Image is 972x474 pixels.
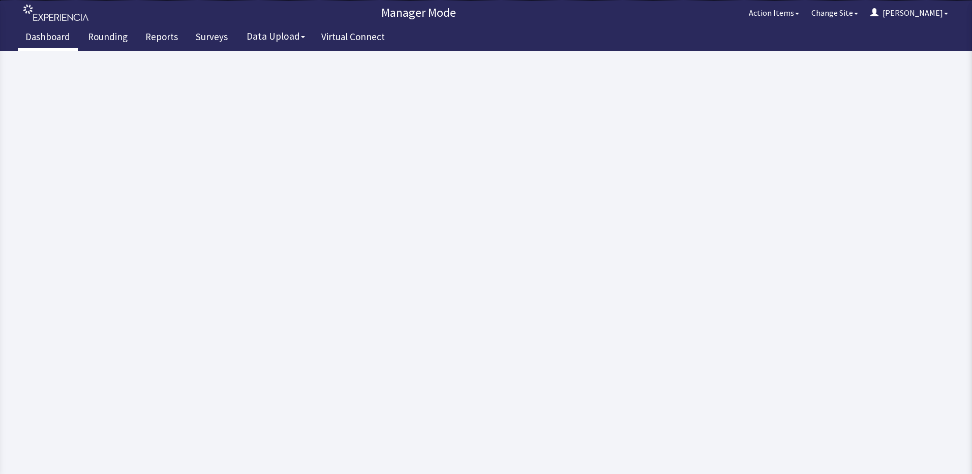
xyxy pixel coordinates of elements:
[23,5,88,21] img: experiencia_logo.png
[240,27,311,46] button: Data Upload
[188,25,235,51] a: Surveys
[314,25,392,51] a: Virtual Connect
[80,25,135,51] a: Rounding
[864,3,954,23] button: [PERSON_NAME]
[138,25,186,51] a: Reports
[18,25,78,51] a: Dashboard
[94,5,743,21] p: Manager Mode
[805,3,864,23] button: Change Site
[743,3,805,23] button: Action Items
